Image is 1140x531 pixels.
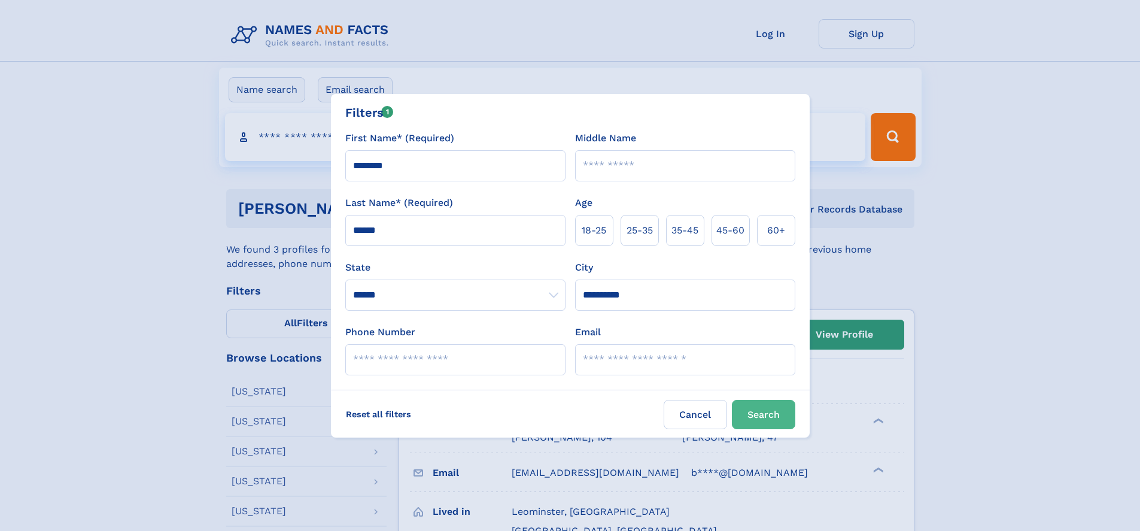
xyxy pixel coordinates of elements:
[338,400,419,429] label: Reset all filters
[767,223,785,238] span: 60+
[575,131,636,145] label: Middle Name
[345,325,415,339] label: Phone Number
[575,325,601,339] label: Email
[627,223,653,238] span: 25‑35
[732,400,795,429] button: Search
[582,223,606,238] span: 18‑25
[575,260,593,275] label: City
[345,196,453,210] label: Last Name* (Required)
[345,260,566,275] label: State
[345,104,394,122] div: Filters
[716,223,744,238] span: 45‑60
[345,131,454,145] label: First Name* (Required)
[671,223,698,238] span: 35‑45
[664,400,727,429] label: Cancel
[575,196,592,210] label: Age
